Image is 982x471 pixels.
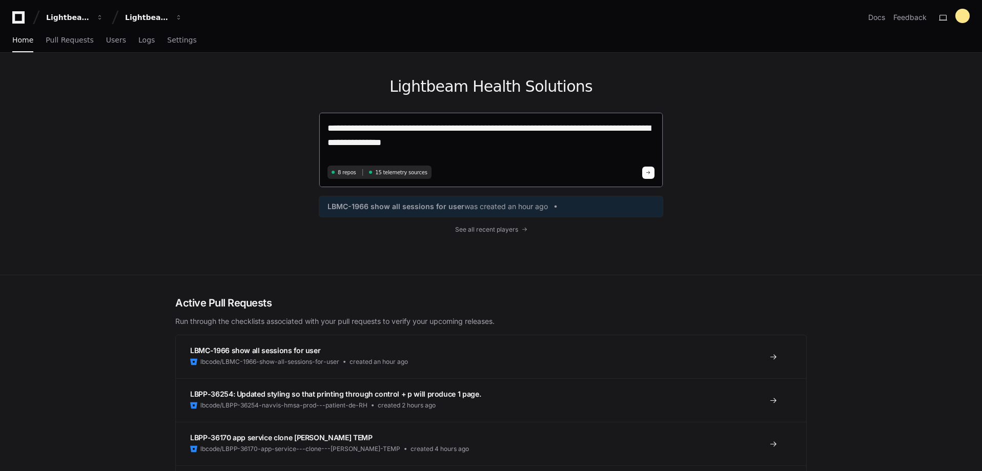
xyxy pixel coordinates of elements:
[175,296,807,310] h2: Active Pull Requests
[868,12,885,23] a: Docs
[893,12,927,23] button: Feedback
[167,37,196,43] span: Settings
[328,201,464,212] span: LBMC-1966 show all sessions for user
[378,401,436,409] span: created 2 hours ago
[12,29,33,52] a: Home
[125,12,169,23] div: Lightbeam Health Solutions
[176,335,806,378] a: LBMC-1966 show all sessions for userlbcode/LBMC-1966-show-all-sessions-for-usercreated an hour ago
[411,445,469,453] span: created 4 hours ago
[42,8,108,27] button: Lightbeam Health
[138,29,155,52] a: Logs
[121,8,187,27] button: Lightbeam Health Solutions
[167,29,196,52] a: Settings
[46,37,93,43] span: Pull Requests
[319,226,663,234] a: See all recent players
[350,358,408,366] span: created an hour ago
[375,169,427,176] span: 15 telemetry sources
[338,169,356,176] span: 8 repos
[175,316,807,326] p: Run through the checklists associated with your pull requests to verify your upcoming releases.
[190,346,320,355] span: LBMC-1966 show all sessions for user
[455,226,518,234] span: See all recent players
[106,37,126,43] span: Users
[176,378,806,422] a: LBPP-36254: Updated styling so that printing through control + p will produce 1 page.lbcode/LBPP-...
[176,422,806,465] a: LBPP-36170 app service clone [PERSON_NAME] TEMPlbcode/LBPP-36170-app-service---clone---[PERSON_NA...
[106,29,126,52] a: Users
[200,445,400,453] span: lbcode/LBPP-36170-app-service---clone---[PERSON_NAME]-TEMP
[12,37,33,43] span: Home
[190,433,373,442] span: LBPP-36170 app service clone [PERSON_NAME] TEMP
[328,201,654,212] a: LBMC-1966 show all sessions for userwas created an hour ago
[46,12,90,23] div: Lightbeam Health
[319,77,663,96] h1: Lightbeam Health Solutions
[200,401,367,409] span: lbcode/LBPP-36254-navvis-hmsa-prod---patient-de-RH
[138,37,155,43] span: Logs
[190,390,481,398] span: LBPP-36254: Updated styling so that printing through control + p will produce 1 page.
[464,201,548,212] span: was created an hour ago
[46,29,93,52] a: Pull Requests
[200,358,339,366] span: lbcode/LBMC-1966-show-all-sessions-for-user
